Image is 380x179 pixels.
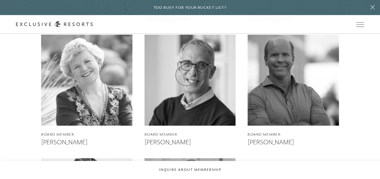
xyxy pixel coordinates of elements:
a: Board Member[PERSON_NAME] [145,35,235,146]
h3: [PERSON_NAME] [248,137,339,146]
button: Open navigation [356,22,364,27]
h4: Board Member [145,132,235,137]
a: Board Member[PERSON_NAME] [248,35,339,146]
h3: [PERSON_NAME] [145,137,235,146]
h6: Too busy for your bucket list? [154,5,227,11]
h4: Board Member [248,132,339,137]
h4: Board Member [41,132,132,137]
h3: [PERSON_NAME] [41,137,132,146]
a: Board Member[PERSON_NAME] [41,35,132,146]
